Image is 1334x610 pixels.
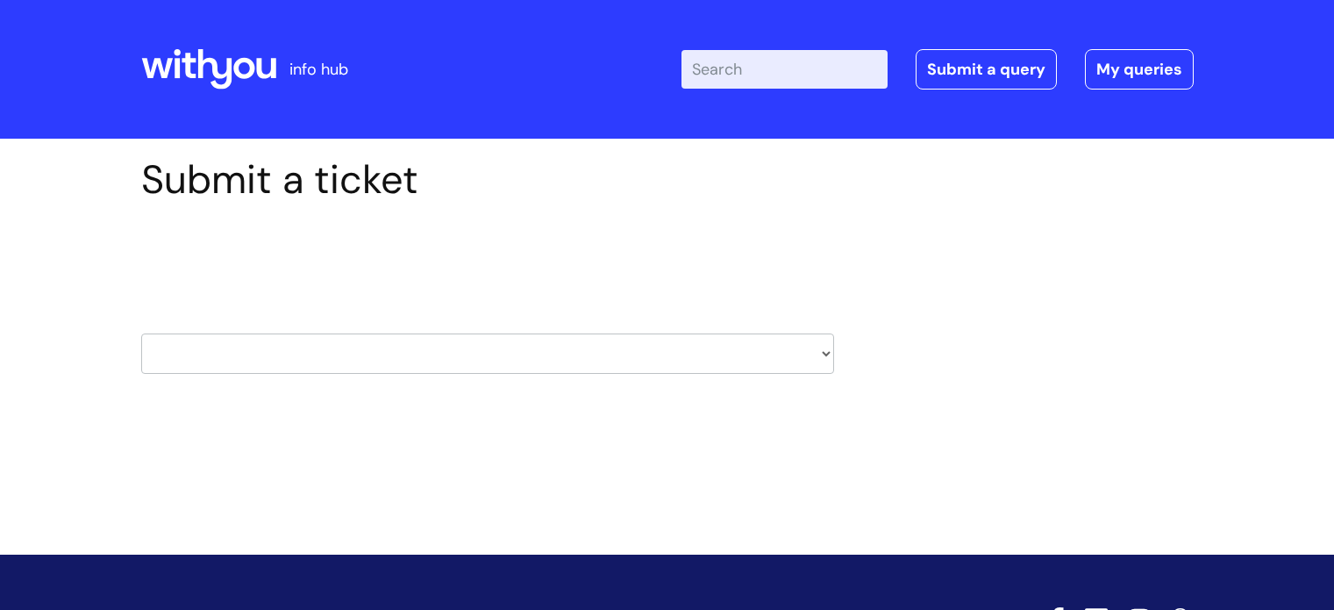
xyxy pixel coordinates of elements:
[289,55,348,83] p: info hub
[141,156,834,204] h1: Submit a ticket
[681,50,888,89] input: Search
[1085,49,1194,90] a: My queries
[916,49,1057,90] a: Submit a query
[141,244,834,276] h2: Select issue type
